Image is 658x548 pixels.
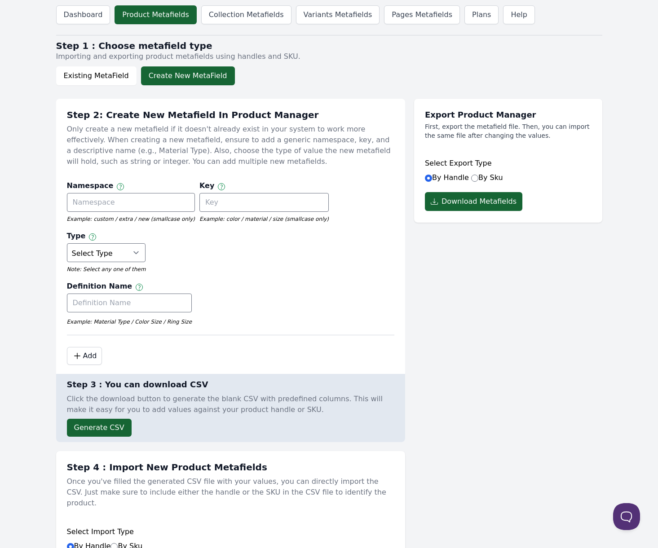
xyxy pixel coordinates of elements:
button: Add [67,347,102,365]
input: By Handle [425,175,432,182]
a: Plans [464,5,499,24]
button: Create New MetaField [141,66,235,85]
h2: Step 1 : Choose metafield type [56,40,602,51]
p: First, export the metafield file. Then, you can import the same file after changing the values. [425,122,592,140]
input: Definition Name [67,294,192,312]
p: Click the download button to generate the blank CSV with predefined columns. This will make it ea... [67,390,390,419]
a: Pages Metafields [384,5,460,24]
p: Only create a new metafield if it doesn't already exist in your system to work more effectively. ... [67,120,394,171]
img: svg+xml;base64,PHN2ZyB4bWxucz0iaHR0cDovL3d3dy53My5vcmcvMjAwMC9zdmciIHZpZXdCb3g9IjAgMCAxNiAxNiIgZm... [117,183,124,190]
p: Namespace [67,180,114,193]
iframe: Toggle Customer Support [613,503,640,530]
img: svg+xml;base64,PHN2ZyB4bWxucz0iaHR0cDovL3d3dy53My5vcmcvMjAwMC9zdmciIHZpZXdCb3g9IjAgMCAxNiAxNiIgZm... [89,233,96,241]
h6: Select Import Type [67,526,394,537]
label: By Handle [425,173,469,182]
button: Generate CSV [67,419,132,437]
label: By Sku [471,173,503,182]
img: svg+xml;base64,PHN2ZyB4bWxucz0iaHR0cDovL3d3dy53My5vcmcvMjAwMC9zdmciIHZpZXdCb3g9IjAgMCAxNiAxNiIgZm... [218,183,225,190]
p: Importing and exporting product metafields using handles and SKU. [56,51,602,62]
img: svg+xml;base64,PHN2ZyB4bWxucz0iaHR0cDovL3d3dy53My5vcmcvMjAwMC9zdmciIHZpZXdCb3g9IjAgMCAxNiAxNiIgZm... [136,284,143,291]
em: Example: color / material / size (smallcase only) [199,215,329,223]
em: Example: custom / extra / new (smallcase only) [67,215,195,223]
h1: Step 4 : Import New Product Metafields [67,462,394,473]
p: Definition Name [67,281,132,294]
a: Product Metafields [115,5,196,24]
h2: Step 3 : You can download CSV [67,379,390,390]
a: Dashboard [56,5,110,24]
p: Type [67,231,86,243]
em: Example: Material Type / Color Size / Ring Size [67,319,192,325]
p: Once you've filled the generated CSV file with your values, you can directly import the CSV. Just... [67,473,394,512]
h1: Export Product Manager [425,110,592,120]
a: Help [503,5,534,24]
button: Download Metafields [425,192,522,211]
input: Namespace [67,193,195,212]
a: Collection Metafields [201,5,291,24]
h1: Step 2: Create New Metafield In Product Manager [67,110,394,120]
p: Key [199,180,214,193]
input: By Sku [471,175,478,182]
h6: Select Export Type [425,158,592,169]
em: Note: Select any one of them [67,266,146,273]
input: Key [199,193,329,212]
a: Variants Metafields [296,5,380,24]
button: Existing MetaField [56,66,137,85]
